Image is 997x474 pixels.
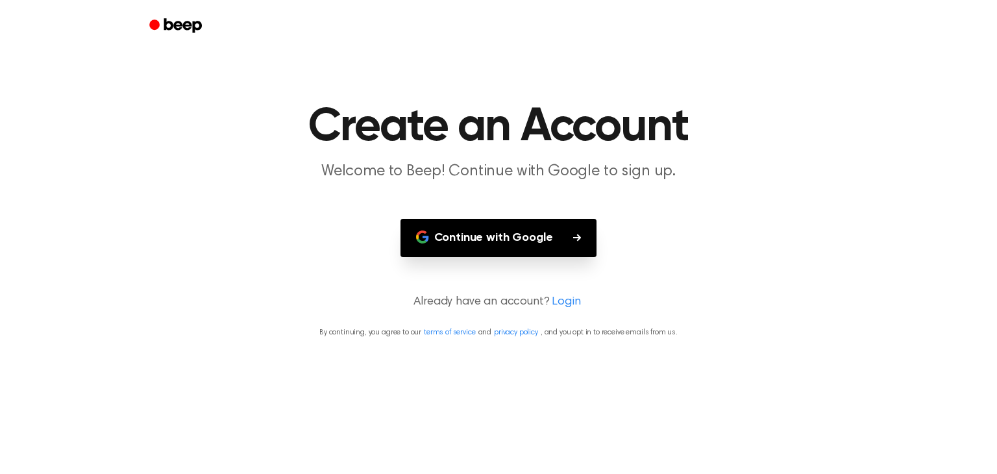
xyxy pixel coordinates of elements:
[16,293,981,311] p: Already have an account?
[249,161,748,182] p: Welcome to Beep! Continue with Google to sign up.
[140,14,214,39] a: Beep
[166,104,831,151] h1: Create an Account
[494,329,538,336] a: privacy policy
[400,219,597,257] button: Continue with Google
[424,329,475,336] a: terms of service
[552,293,580,311] a: Login
[16,327,981,338] p: By continuing, you agree to our and , and you opt in to receive emails from us.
